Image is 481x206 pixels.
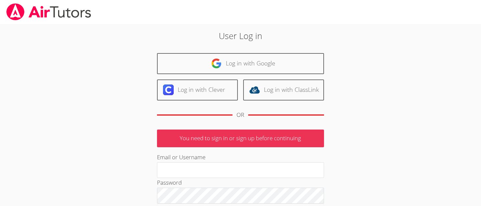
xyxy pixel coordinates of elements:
a: Log in with Google [157,53,324,74]
a: Log in with ClassLink [243,79,324,100]
div: OR [236,110,244,120]
img: google-logo-50288ca7cdecda66e5e0955fdab243c47b7ad437acaf1139b6f446037453330a.svg [211,58,222,69]
h2: User Log in [111,29,370,42]
img: clever-logo-6eab21bc6e7a338710f1a6ff85c0baf02591cd810cc4098c63d3a4b26e2feb20.svg [163,84,174,95]
img: airtutors_banner-c4298cdbf04f3fff15de1276eac7730deb9818008684d7c2e4769d2f7ddbe033.png [6,3,92,20]
img: classlink-logo-d6bb404cc1216ec64c9a2012d9dc4662098be43eaf13dc465df04b49fa7ab582.svg [249,84,260,95]
label: Password [157,179,182,186]
p: You need to sign in or sign up before continuing [157,130,324,147]
a: Log in with Clever [157,79,238,100]
label: Email or Username [157,153,205,161]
